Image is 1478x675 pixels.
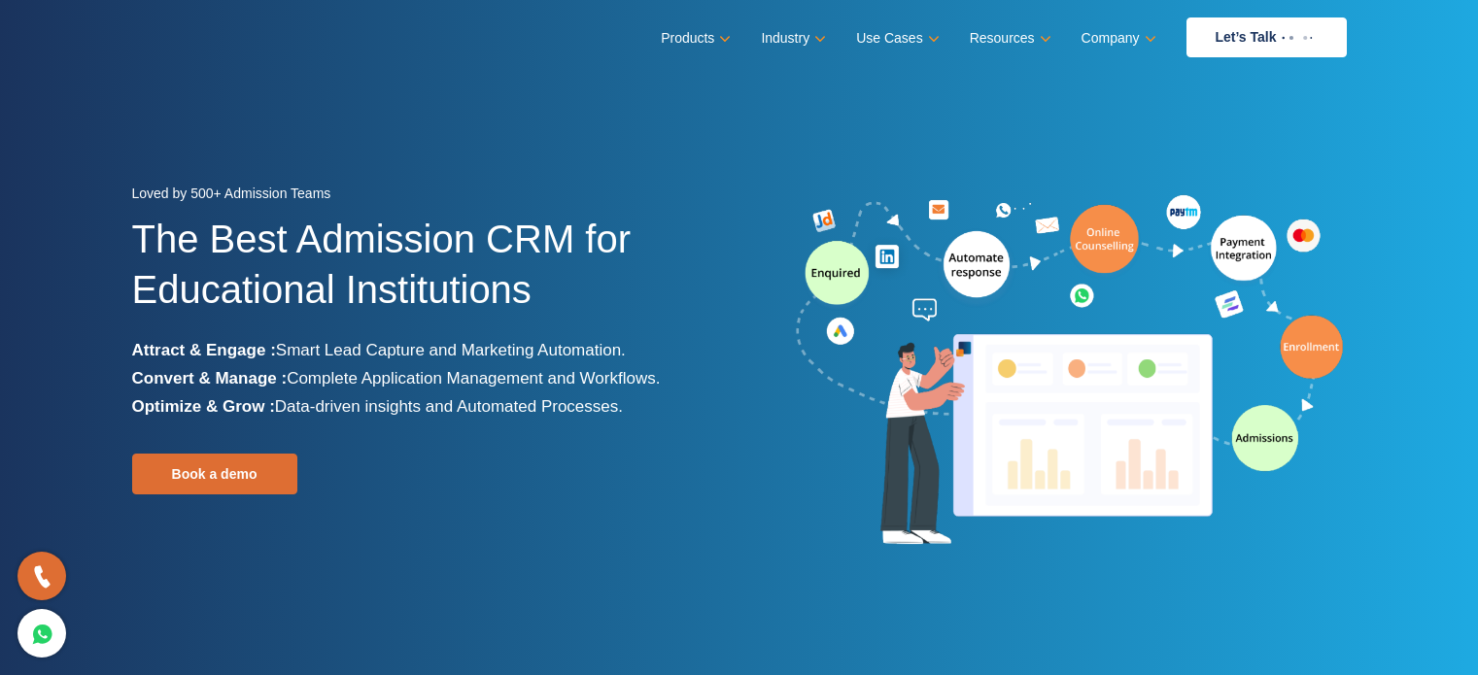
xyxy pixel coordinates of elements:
h1: The Best Admission CRM for Educational Institutions [132,214,725,336]
a: Products [661,24,727,52]
b: Convert & Manage : [132,369,288,388]
a: Industry [761,24,822,52]
span: Data-driven insights and Automated Processes. [275,397,623,416]
b: Optimize & Grow : [132,397,275,416]
a: Book a demo [132,454,297,494]
span: Complete Application Management and Workflows. [287,369,660,388]
b: Attract & Engage : [132,341,276,359]
a: Resources [970,24,1048,52]
img: admission-software-home-page-header [793,190,1347,553]
a: Company [1082,24,1152,52]
a: Use Cases [856,24,935,52]
a: Let’s Talk [1186,17,1347,57]
span: Smart Lead Capture and Marketing Automation. [276,341,626,359]
div: Loved by 500+ Admission Teams [132,180,725,214]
